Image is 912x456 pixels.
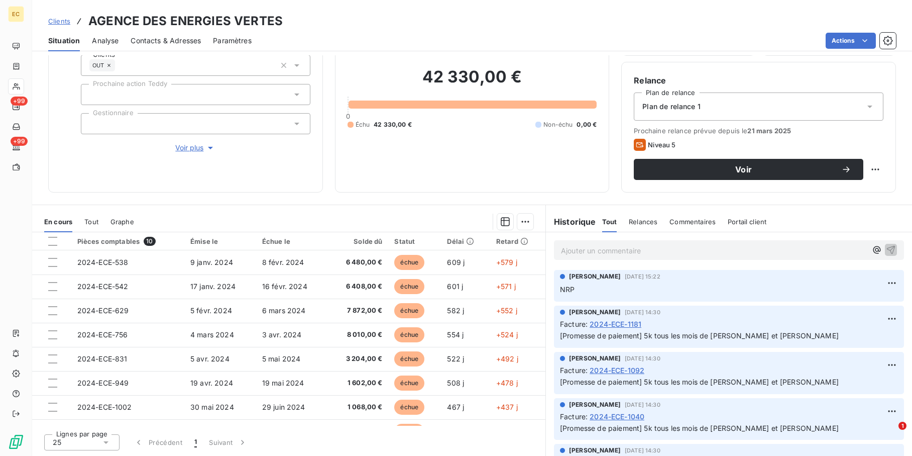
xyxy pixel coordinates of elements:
span: 2024-ECE-949 [77,379,129,387]
span: Facture : [560,365,588,376]
span: Tout [84,218,98,226]
span: échue [394,351,424,367]
h3: AGENCE DES ENERGIES VERTES [88,12,283,30]
span: échue [394,424,424,439]
span: 609 j [447,258,465,266]
div: Pièces comptables [77,237,178,246]
span: 0,00 € [577,120,597,129]
span: 582 j [447,306,464,315]
span: 19 avr. 2024 [190,379,233,387]
span: Relances [629,218,657,226]
span: 9 janv. 2024 [190,258,233,266]
span: +571 j [496,282,516,291]
span: 2024-ECE-629 [77,306,129,315]
h6: Relance [634,74,883,86]
button: Suivant [203,432,254,453]
span: 25 [53,437,61,447]
span: 29 juin 2024 [262,403,305,411]
span: +99 [11,97,28,106]
span: 1 602,00 € [334,378,383,388]
span: 601 j [447,282,463,291]
span: Non-échu [543,120,573,129]
span: échue [394,376,424,391]
span: OUT [92,62,104,68]
span: Situation [48,36,80,46]
button: Précédent [128,432,188,453]
div: Délai [447,237,484,245]
iframe: Intercom live chat [878,422,902,446]
span: [DATE] 14:30 [625,309,660,315]
span: 2024-ECE-831 [77,354,128,363]
span: 2024-ECE-756 [77,330,128,339]
span: Clients [48,17,70,25]
span: Prochaine relance prévue depuis le [634,127,883,135]
span: 3 avr. 2024 [262,330,302,339]
button: Actions [826,33,876,49]
span: [PERSON_NAME] [569,308,621,317]
span: 5 févr. 2024 [190,306,232,315]
span: 0 [346,112,350,120]
div: Émise le [190,237,250,245]
span: Échu [356,120,370,129]
span: Voir plus [175,143,215,153]
span: 16 févr. 2024 [262,282,307,291]
span: 5 mai 2024 [262,354,301,363]
span: 2024-ECE-1092 [590,365,644,376]
span: 7 872,00 € [334,306,383,316]
span: Portail client [728,218,766,226]
span: 2024-ECE-542 [77,282,129,291]
span: 30 mai 2024 [190,403,234,411]
span: [DATE] 14:30 [625,447,660,453]
div: Solde dû [334,237,383,245]
span: 508 j [447,379,464,387]
span: Paramètres [213,36,252,46]
span: 2024-ECE-1181 [590,319,641,329]
span: Graphe [110,218,134,226]
span: [PERSON_NAME] [569,446,621,455]
span: 2024-ECE-1040 [590,411,644,422]
span: 4 mars 2024 [190,330,234,339]
span: 3 204,00 € [334,354,383,364]
input: Ajouter une valeur [89,90,97,99]
span: échue [394,255,424,270]
span: 8 010,00 € [334,330,383,340]
span: Plan de relance 1 [642,102,701,112]
span: 19 mai 2024 [262,379,304,387]
span: 17 janv. 2024 [190,282,236,291]
div: Retard [496,237,539,245]
button: Voir plus [81,142,310,153]
span: échue [394,279,424,294]
span: +99 [11,137,28,146]
span: 8 févr. 2024 [262,258,304,266]
span: +524 j [496,330,518,339]
div: Échue le [262,237,322,245]
a: Clients [48,16,70,26]
span: 1 [898,422,906,430]
span: échue [394,400,424,415]
span: +579 j [496,258,517,266]
span: 42 330,00 € [374,120,412,129]
span: Niveau 5 [648,141,675,149]
span: [PERSON_NAME] [569,400,621,409]
span: 6 408,00 € [334,282,383,292]
span: 522 j [447,354,464,363]
span: Contacts & Adresses [131,36,201,46]
span: Facture : [560,411,588,422]
div: EC [8,6,24,22]
span: [Promesse de paiement] 5k tous les mois de [PERSON_NAME] et [PERSON_NAME] [560,331,839,340]
h2: 42 330,00 € [348,67,597,97]
input: Ajouter une valeur [115,61,123,70]
span: 6 480,00 € [334,257,383,267]
h6: Historique [546,216,596,228]
span: 1 [194,437,197,447]
div: Statut [394,237,435,245]
span: 21 mars 2025 [747,127,791,135]
span: En cours [44,218,72,226]
span: +552 j [496,306,517,315]
span: NRP [560,285,575,294]
span: 2024-ECE-538 [77,258,129,266]
span: [PERSON_NAME] [569,354,621,363]
span: 6 mars 2024 [262,306,306,315]
input: Ajouter une valeur [89,119,97,128]
span: [DATE] 15:22 [625,273,660,280]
